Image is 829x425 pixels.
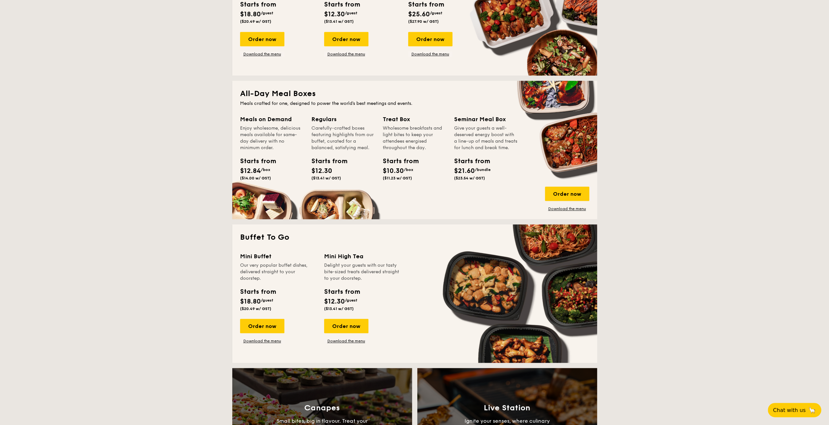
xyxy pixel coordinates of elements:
[240,115,304,124] div: Meals on Demand
[324,298,345,305] span: $12.30
[383,176,412,180] span: ($11.23 w/ GST)
[408,32,452,46] div: Order now
[484,404,530,413] h3: Live Station
[545,187,589,201] div: Order now
[324,319,368,333] div: Order now
[808,406,816,414] span: 🦙
[324,252,400,261] div: Mini High Tea
[383,156,412,166] div: Starts from
[240,319,284,333] div: Order now
[240,262,316,282] div: Our very popular buffet dishes, delivered straight to your doorstep.
[240,306,271,311] span: ($20.49 w/ GST)
[408,51,452,57] a: Download the menu
[324,306,354,311] span: ($13.41 w/ GST)
[408,19,439,24] span: ($27.90 w/ GST)
[324,262,400,282] div: Delight your guests with our tasty bite-sized treats delivered straight to your doorstep.
[454,125,518,151] div: Give your guests a well-deserved energy boost with a line-up of meals and treats for lunch and br...
[240,100,589,107] div: Meals crafted for one, designed to power the world's best meetings and events.
[475,167,491,172] span: /bundle
[345,298,357,303] span: /guest
[311,115,375,124] div: Regulars
[768,403,821,417] button: Chat with us🦙
[240,32,284,46] div: Order now
[408,10,430,18] span: $25.60
[324,287,360,297] div: Starts from
[311,156,341,166] div: Starts from
[454,176,485,180] span: ($23.54 w/ GST)
[240,156,269,166] div: Starts from
[311,176,341,180] span: ($13.41 w/ GST)
[240,232,589,243] h2: Buffet To Go
[324,338,368,344] a: Download the menu
[261,298,273,303] span: /guest
[324,51,368,57] a: Download the menu
[240,167,261,175] span: $12.84
[311,167,332,175] span: $12.30
[311,125,375,151] div: Carefully-crafted boxes featuring highlights from our buffet, curated for a balanced, satisfying ...
[773,407,806,413] span: Chat with us
[545,206,589,211] a: Download the menu
[240,51,284,57] a: Download the menu
[383,167,404,175] span: $10.30
[240,10,261,18] span: $18.80
[383,125,446,151] div: Wholesome breakfasts and light bites to keep your attendees energised throughout the day.
[430,11,442,15] span: /guest
[240,338,284,344] a: Download the menu
[240,252,316,261] div: Mini Buffet
[261,11,273,15] span: /guest
[454,156,483,166] div: Starts from
[240,19,271,24] span: ($20.49 w/ GST)
[240,287,276,297] div: Starts from
[240,176,271,180] span: ($14.00 w/ GST)
[261,167,270,172] span: /box
[404,167,413,172] span: /box
[324,10,345,18] span: $12.30
[324,32,368,46] div: Order now
[240,298,261,305] span: $18.80
[454,115,518,124] div: Seminar Meal Box
[345,11,357,15] span: /guest
[240,89,589,99] h2: All-Day Meal Boxes
[324,19,354,24] span: ($13.41 w/ GST)
[240,125,304,151] div: Enjoy wholesome, delicious meals available for same-day delivery with no minimum order.
[304,404,340,413] h3: Canapes
[383,115,446,124] div: Treat Box
[454,167,475,175] span: $21.60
